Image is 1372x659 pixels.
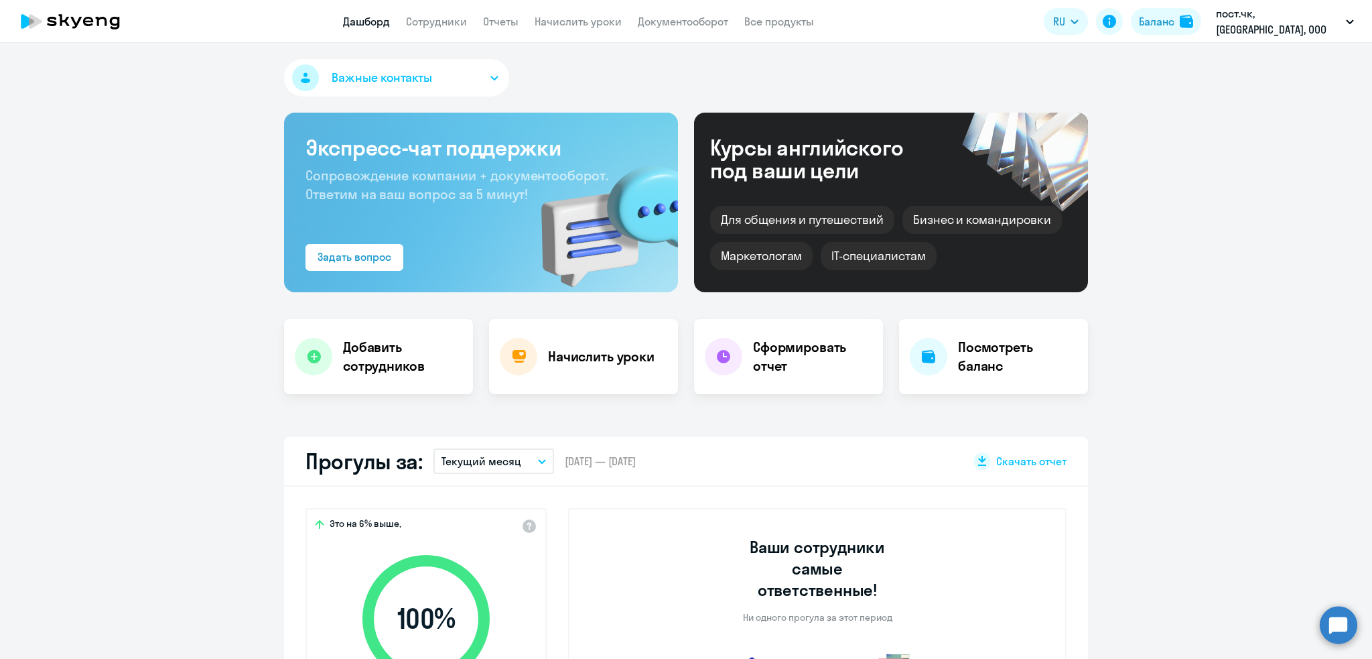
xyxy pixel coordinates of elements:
[433,448,554,474] button: Текущий месяц
[958,338,1077,375] h4: Посмотреть баланс
[1044,8,1088,35] button: RU
[330,518,401,534] span: Это на 6% выше,
[1209,5,1361,38] button: пост.чк, [GEOGRAPHIC_DATA], ООО
[483,15,519,28] a: Отчеты
[441,453,521,469] p: Текущий месяц
[710,136,939,182] div: Курсы английского под ваши цели
[318,249,391,265] div: Задать вопрос
[1053,13,1065,29] span: RU
[744,15,814,28] a: Все продукты
[535,15,622,28] a: Начислить уроки
[305,244,403,271] button: Задать вопрос
[1139,13,1174,29] div: Баланс
[349,603,503,635] span: 100 %
[1180,15,1193,28] img: balance
[710,206,894,234] div: Для общения и путешествий
[343,15,390,28] a: Дашборд
[284,59,509,97] button: Важные контакты
[305,167,608,202] span: Сопровождение компании + документооборот. Ответим на ваш вопрос за 5 минут!
[343,338,462,375] h4: Добавить сотрудников
[406,15,467,28] a: Сотрудники
[305,134,657,161] h3: Экспресс-чат поддержки
[821,242,936,270] div: IT-специалистам
[996,454,1067,469] span: Скачать отчет
[710,242,813,270] div: Маркетологам
[1131,8,1201,35] button: Балансbalance
[565,454,636,469] span: [DATE] — [DATE]
[548,347,655,366] h4: Начислить уроки
[902,206,1062,234] div: Бизнес и командировки
[1216,5,1341,38] p: пост.чк, [GEOGRAPHIC_DATA], ООО
[522,141,678,292] img: bg-img
[732,536,904,601] h3: Ваши сотрудники самые ответственные!
[753,338,872,375] h4: Сформировать отчет
[638,15,728,28] a: Документооборот
[332,69,432,86] span: Важные контакты
[305,448,423,475] h2: Прогулы за:
[743,611,892,623] p: Ни одного прогула за этот период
